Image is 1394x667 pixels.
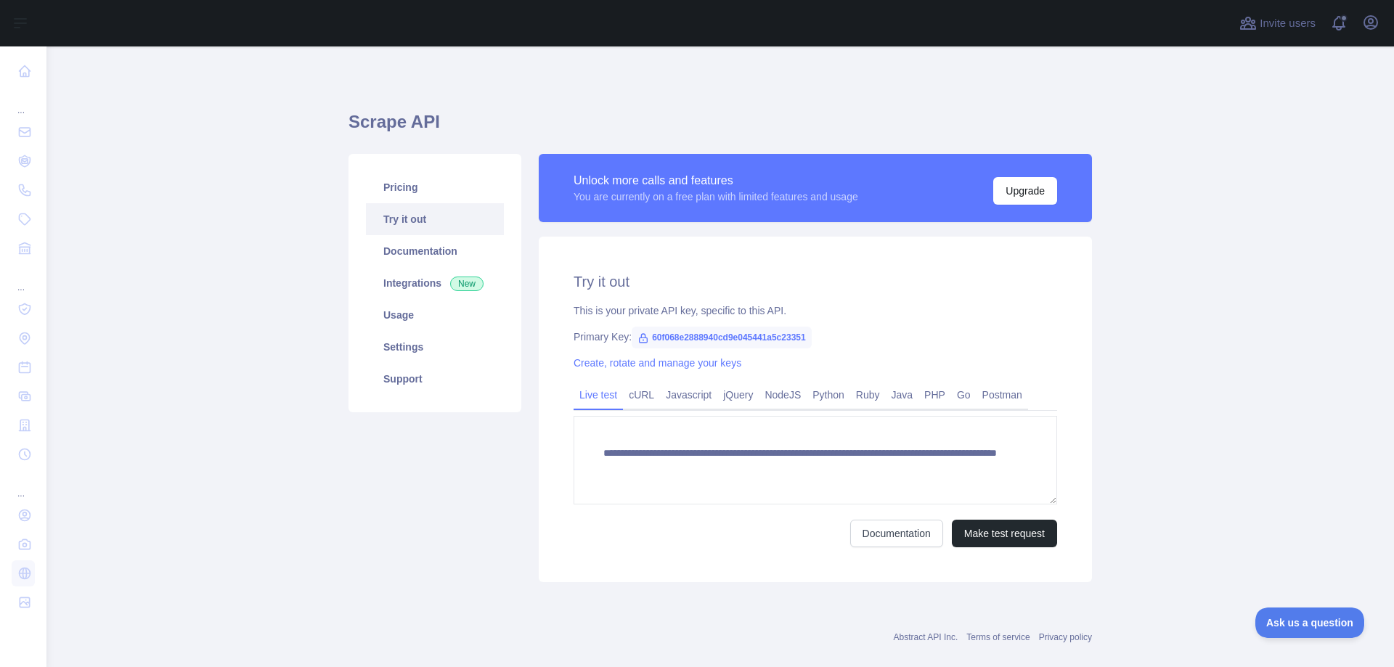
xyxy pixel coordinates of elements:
[12,264,35,293] div: ...
[952,520,1057,547] button: Make test request
[623,383,660,406] a: cURL
[574,357,741,369] a: Create, rotate and manage your keys
[348,110,1092,145] h1: Scrape API
[366,203,504,235] a: Try it out
[759,383,807,406] a: NodeJS
[632,327,812,348] span: 60f068e2888940cd9e045441a5c23351
[574,303,1057,318] div: This is your private API key, specific to this API.
[574,271,1057,292] h2: Try it out
[12,87,35,116] div: ...
[660,383,717,406] a: Javascript
[366,235,504,267] a: Documentation
[1039,632,1092,642] a: Privacy policy
[12,470,35,499] div: ...
[1255,607,1365,638] iframe: Toggle Customer Support
[894,632,958,642] a: Abstract API Inc.
[993,177,1057,205] button: Upgrade
[574,189,858,204] div: You are currently on a free plan with limited features and usage
[574,330,1057,344] div: Primary Key:
[574,383,623,406] a: Live test
[886,383,919,406] a: Java
[807,383,850,406] a: Python
[366,363,504,395] a: Support
[366,171,504,203] a: Pricing
[966,632,1030,642] a: Terms of service
[850,383,886,406] a: Ruby
[450,277,484,291] span: New
[951,383,977,406] a: Go
[574,172,858,189] div: Unlock more calls and features
[366,331,504,363] a: Settings
[918,383,951,406] a: PHP
[1236,12,1318,35] button: Invite users
[850,520,943,547] a: Documentation
[977,383,1028,406] a: Postman
[366,299,504,331] a: Usage
[366,267,504,299] a: Integrations New
[1260,15,1316,32] span: Invite users
[717,383,759,406] a: jQuery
